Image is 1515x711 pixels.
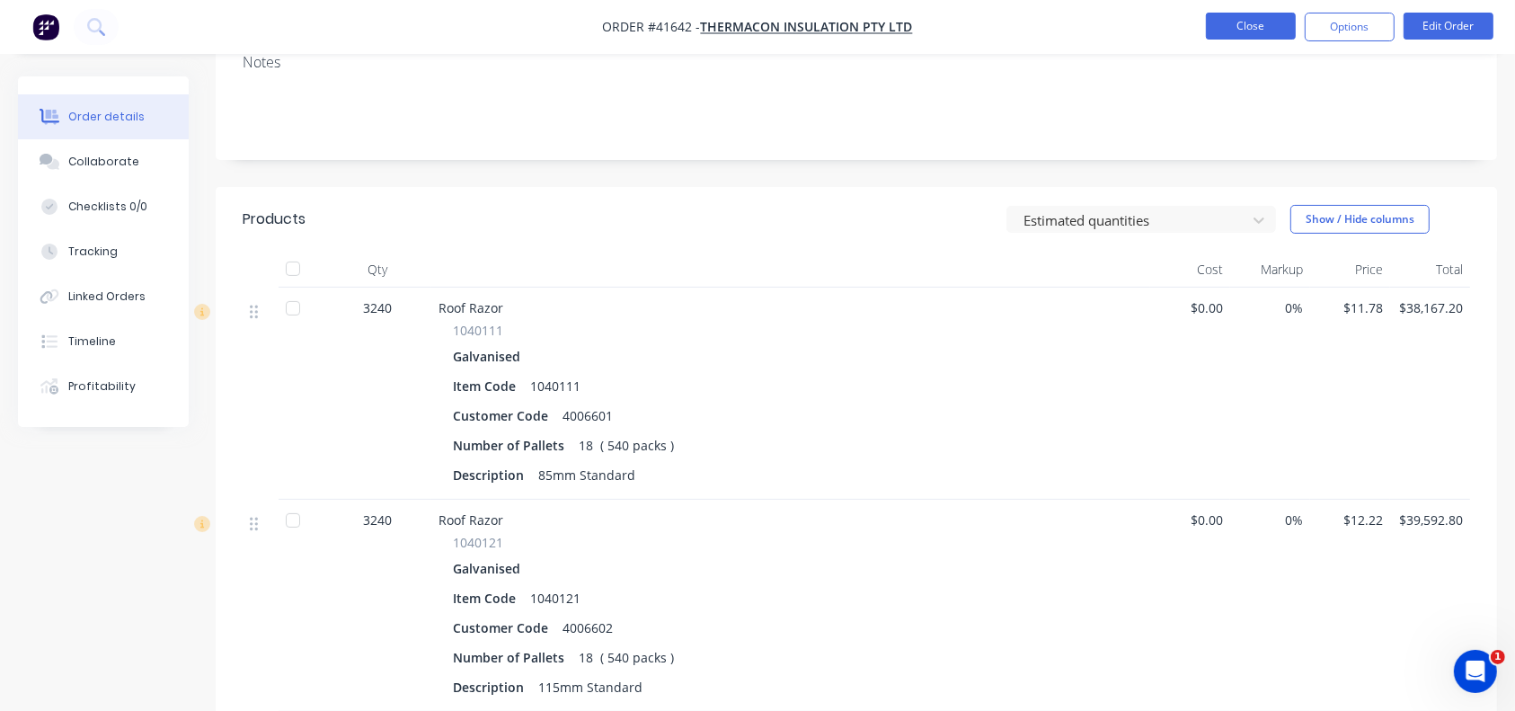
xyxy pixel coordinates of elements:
[18,139,189,184] button: Collaborate
[18,274,189,319] button: Linked Orders
[1290,205,1430,234] button: Show / Hide columns
[453,615,555,641] div: Customer Code
[1317,511,1383,529] span: $12.22
[571,644,681,671] div: 18 ( 540 packs )
[323,252,431,288] div: Qty
[531,462,642,488] div: 85mm Standard
[1157,511,1223,529] span: $0.00
[701,19,913,36] a: Thermacon Insulation Pty Ltd
[243,209,306,230] div: Products
[68,199,147,215] div: Checklists 0/0
[453,373,523,399] div: Item Code
[68,289,146,305] div: Linked Orders
[1305,13,1395,41] button: Options
[453,674,531,700] div: Description
[1491,650,1505,664] span: 1
[1317,298,1383,317] span: $11.78
[453,462,531,488] div: Description
[453,321,503,340] span: 1040111
[523,373,588,399] div: 1040111
[1390,252,1470,288] div: Total
[1310,252,1390,288] div: Price
[68,378,136,395] div: Profitability
[453,432,571,458] div: Number of Pallets
[68,333,116,350] div: Timeline
[1237,298,1303,317] span: 0%
[1230,252,1310,288] div: Markup
[453,555,527,582] div: Galvanised
[1397,511,1463,529] span: $39,592.80
[555,403,620,429] div: 4006601
[1397,298,1463,317] span: $38,167.20
[18,229,189,274] button: Tracking
[68,109,145,125] div: Order details
[1237,511,1303,529] span: 0%
[453,533,503,552] span: 1040121
[439,511,503,529] span: Roof Razor
[439,299,503,316] span: Roof Razor
[523,585,588,611] div: 1040121
[68,244,118,260] div: Tracking
[531,674,650,700] div: 115mm Standard
[555,615,620,641] div: 4006602
[18,319,189,364] button: Timeline
[243,54,1470,71] div: Notes
[453,343,527,369] div: Galvanised
[1404,13,1493,40] button: Edit Order
[68,154,139,170] div: Collaborate
[363,511,392,529] span: 3240
[1157,298,1223,317] span: $0.00
[453,644,571,671] div: Number of Pallets
[18,184,189,229] button: Checklists 0/0
[453,585,523,611] div: Item Code
[1454,650,1497,693] iframe: Intercom live chat
[1206,13,1296,40] button: Close
[363,298,392,317] span: 3240
[453,403,555,429] div: Customer Code
[18,94,189,139] button: Order details
[603,19,701,36] span: Order #41642 -
[18,364,189,409] button: Profitability
[571,432,681,458] div: 18 ( 540 packs )
[1150,252,1230,288] div: Cost
[32,13,59,40] img: Factory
